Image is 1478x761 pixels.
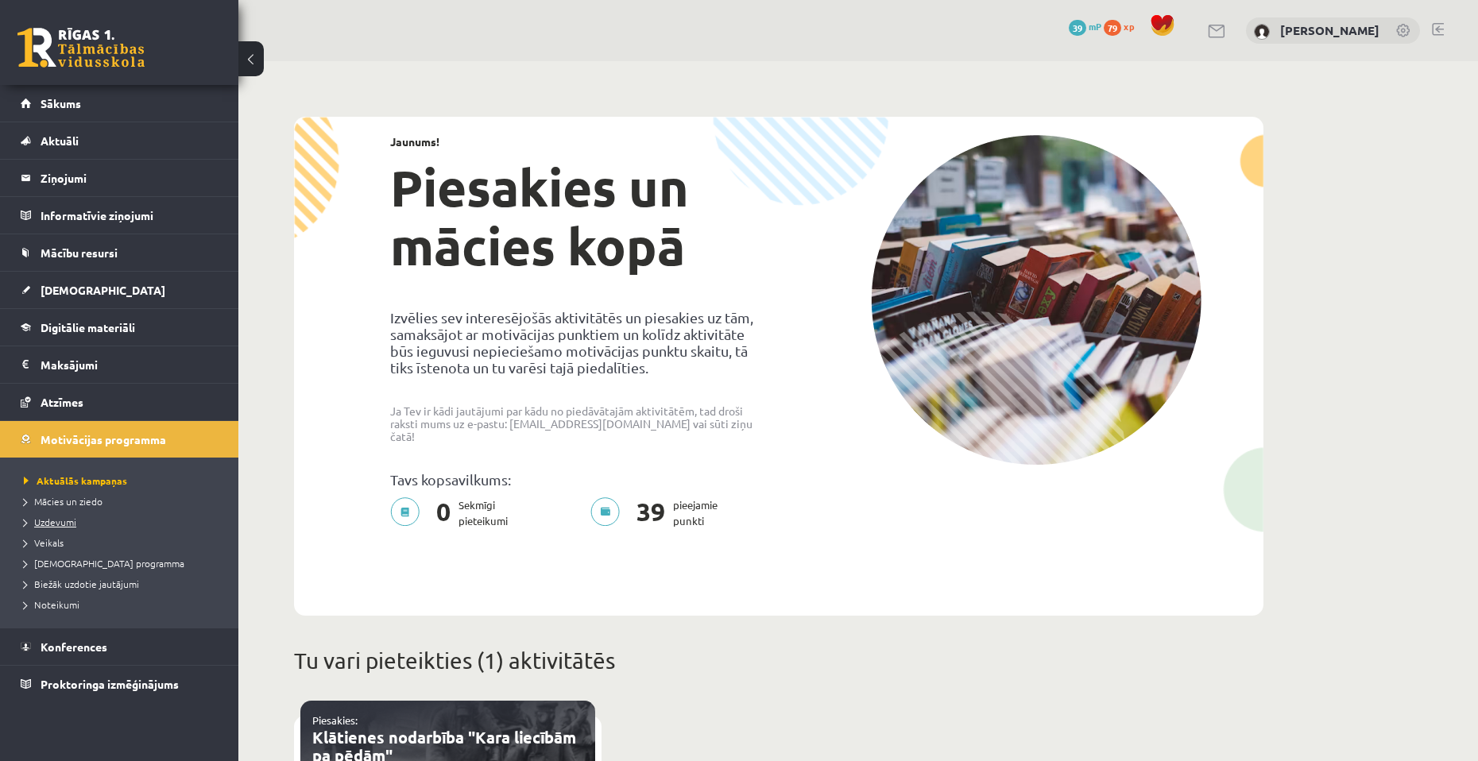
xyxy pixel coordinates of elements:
[41,245,118,260] span: Mācību resursi
[24,535,222,550] a: Veikals
[24,597,222,612] a: Noteikumi
[294,644,1263,678] p: Tu vari pieteikties (1) aktivitātēs
[21,309,219,346] a: Digitālie materiāli
[24,557,184,570] span: [DEMOGRAPHIC_DATA] programma
[1069,20,1101,33] a: 39 mP
[21,197,219,234] a: Informatīvie ziņojumi
[41,133,79,148] span: Aktuāli
[24,556,222,570] a: [DEMOGRAPHIC_DATA] programma
[21,384,219,420] a: Atzīmes
[24,536,64,549] span: Veikals
[21,234,219,271] a: Mācību resursi
[390,158,767,276] h1: Piesakies un mācies kopā
[24,516,76,528] span: Uzdevumi
[21,346,219,383] a: Maksājumi
[1089,20,1101,33] span: mP
[390,309,767,376] p: Izvēlies sev interesējošās aktivitātēs un piesakies uz tām, samaksājot ar motivācijas punktiem un...
[21,421,219,458] a: Motivācijas programma
[21,666,219,702] a: Proktoringa izmēģinājums
[1280,22,1379,38] a: [PERSON_NAME]
[629,497,673,529] span: 39
[390,471,767,488] p: Tavs kopsavilkums:
[1069,20,1086,36] span: 39
[1104,20,1121,36] span: 79
[24,494,222,508] a: Mācies un ziedo
[24,474,127,487] span: Aktuālās kampaņas
[41,160,219,196] legend: Ziņojumi
[21,628,219,665] a: Konferences
[390,134,439,149] strong: Jaunums!
[1254,24,1270,40] img: Kristaps Zomerfelds
[590,497,727,529] p: pieejamie punkti
[1124,20,1134,33] span: xp
[21,122,219,159] a: Aktuāli
[390,404,767,442] p: Ja Tev ir kādi jautājumi par kādu no piedāvātajām aktivitātēm, tad droši raksti mums uz e-pastu: ...
[24,577,222,591] a: Biežāk uzdotie jautājumi
[41,96,81,110] span: Sākums
[24,473,222,488] a: Aktuālās kampaņas
[24,578,139,590] span: Biežāk uzdotie jautājumi
[17,28,145,68] a: Rīgas 1. Tālmācības vidusskola
[428,497,458,529] span: 0
[41,346,219,383] legend: Maksājumi
[24,495,103,508] span: Mācies un ziedo
[41,639,107,654] span: Konferences
[41,197,219,234] legend: Informatīvie ziņojumi
[41,395,83,409] span: Atzīmes
[312,713,358,727] a: Piesakies:
[41,677,179,691] span: Proktoringa izmēģinājums
[21,85,219,122] a: Sākums
[871,135,1201,465] img: campaign-image-1c4f3b39ab1f89d1fca25a8facaab35ebc8e40cf20aedba61fd73fb4233361ac.png
[21,272,219,308] a: [DEMOGRAPHIC_DATA]
[24,515,222,529] a: Uzdevumi
[41,283,165,297] span: [DEMOGRAPHIC_DATA]
[24,598,79,611] span: Noteikumi
[390,497,517,529] p: Sekmīgi pieteikumi
[1104,20,1142,33] a: 79 xp
[41,320,135,334] span: Digitālie materiāli
[41,432,166,446] span: Motivācijas programma
[21,160,219,196] a: Ziņojumi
